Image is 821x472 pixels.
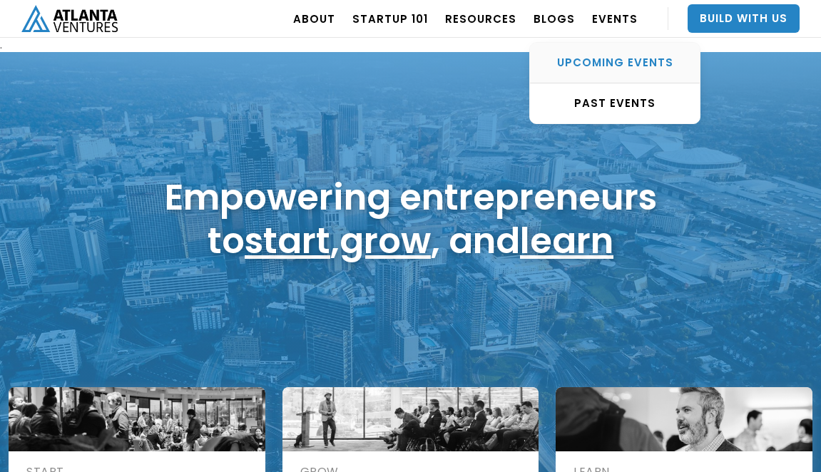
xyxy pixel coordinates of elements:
[245,215,330,266] a: start
[688,4,800,33] a: Build With Us
[530,56,700,70] div: UPCOMING EVENTS
[340,215,431,266] a: grow
[165,175,657,262] h1: Empowering entrepreneurs to , , and
[530,96,700,111] div: PAST EVENTS
[530,83,700,123] a: PAST EVENTS
[530,43,700,83] a: UPCOMING EVENTS
[520,215,613,266] a: learn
